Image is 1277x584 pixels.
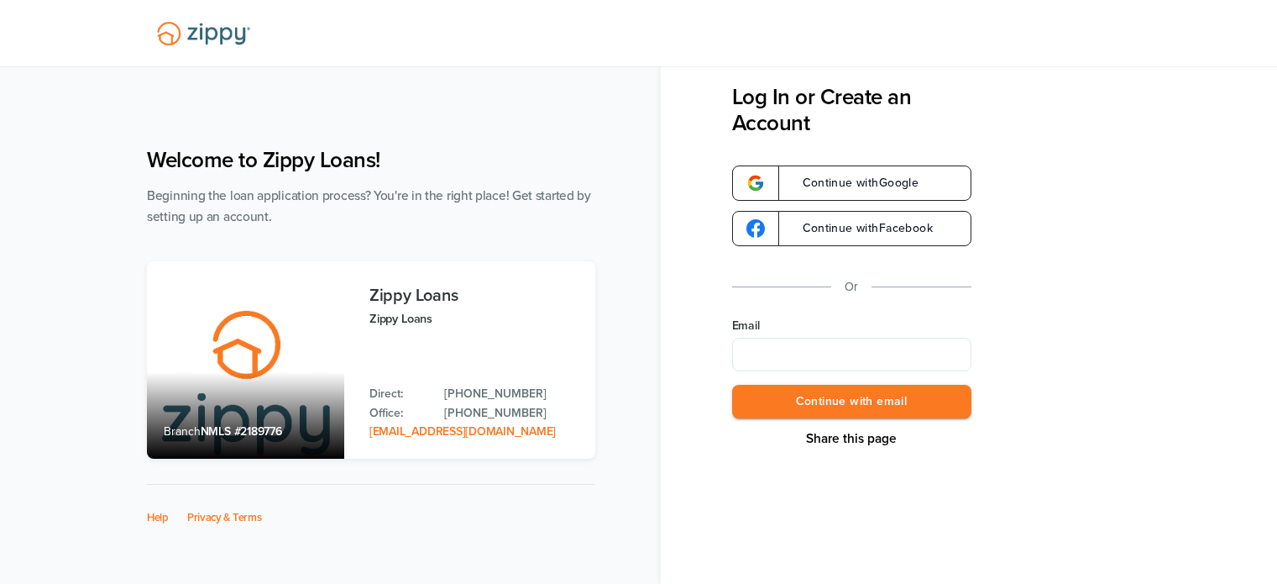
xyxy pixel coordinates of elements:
img: Lender Logo [147,14,260,53]
img: google-logo [746,174,765,192]
a: Email Address: zippyguide@zippymh.com [369,424,556,439]
p: Or [845,276,858,297]
label: Email [732,318,971,334]
span: NMLS #2189776 [201,424,282,439]
input: Email Address [732,338,971,371]
span: Continue with Google [786,177,919,189]
p: Zippy Loans [369,309,578,329]
a: Privacy & Terms [187,511,262,524]
p: Office: [369,404,427,423]
span: Branch [164,424,201,439]
a: google-logoContinue withFacebook [732,211,971,246]
span: Continue with Facebook [786,223,933,234]
img: google-logo [746,219,765,238]
a: google-logoContinue withGoogle [732,166,971,201]
a: Direct Phone: 512-975-2947 [444,385,578,403]
h1: Welcome to Zippy Loans! [147,147,595,173]
h3: Zippy Loans [369,287,578,305]
button: Continue with email [732,385,971,419]
a: Help [147,511,169,524]
button: Share This Page [801,430,902,447]
h3: Log In or Create an Account [732,84,971,136]
p: Direct: [369,385,427,403]
a: Office Phone: 512-975-2947 [444,404,578,423]
span: Beginning the loan application process? You're in the right place! Get started by setting up an a... [147,188,591,224]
